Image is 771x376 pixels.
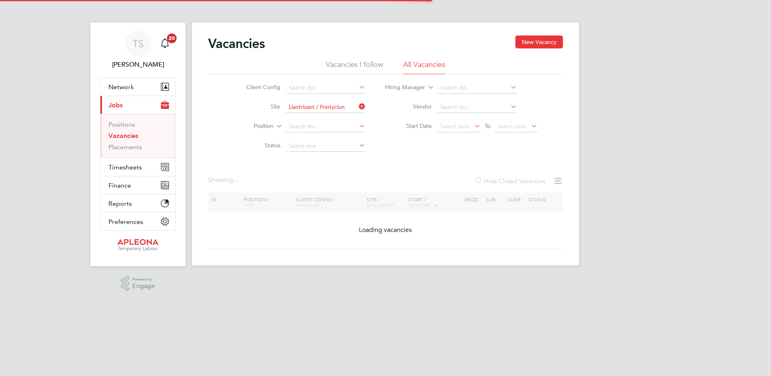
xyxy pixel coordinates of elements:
[286,140,365,152] input: Select one
[233,176,238,184] span: ...
[326,60,383,74] li: Vacancies I follow
[167,33,177,43] span: 20
[121,276,155,291] a: Powered byEngage
[157,31,173,56] a: 20
[100,194,175,212] button: Reports
[515,36,563,48] button: New Vacancy
[208,176,240,184] div: Showing
[286,102,365,113] input: Search for...
[132,283,155,290] span: Engage
[108,121,135,128] a: Positions
[385,103,432,110] label: Vendor
[440,123,469,130] span: Select date
[497,123,526,130] span: Select date
[234,84,280,91] label: Client Config
[100,60,176,69] span: Tracy Sellick
[100,78,175,96] button: Network
[117,239,158,252] img: apleona-logo-retina.png
[108,83,134,91] span: Network
[379,84,425,92] label: Hiring Manager
[108,163,142,171] span: Timesheets
[100,213,175,230] button: Preferences
[438,82,517,94] input: Search for...
[208,36,265,52] h2: Vacancies
[100,158,175,176] button: Timesheets
[100,31,176,69] a: TS[PERSON_NAME]
[90,23,185,266] nav: Main navigation
[108,182,131,189] span: Finance
[108,101,123,109] span: Jobs
[108,200,132,207] span: Reports
[100,114,175,158] div: Jobs
[100,176,175,194] button: Finance
[227,122,273,130] label: Position
[286,82,365,94] input: Search for...
[474,177,545,185] label: Hide Closed Vacancies
[403,60,445,74] li: All Vacancies
[100,239,176,252] a: Go to home page
[286,121,365,132] input: Search for...
[234,142,280,149] label: Status
[482,121,493,131] span: To
[385,122,432,130] label: Start Date
[133,38,144,49] span: TS
[100,96,175,114] button: Jobs
[438,102,517,113] input: Search for...
[108,218,143,226] span: Preferences
[234,103,280,110] label: Site
[108,132,138,140] a: Vacancies
[108,143,142,151] a: Placements
[132,276,155,283] span: Powered by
